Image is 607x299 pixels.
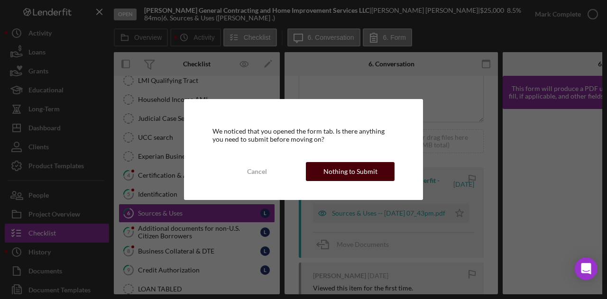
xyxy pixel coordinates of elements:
div: Nothing to Submit [323,162,377,181]
button: Nothing to Submit [306,162,395,181]
div: We noticed that you opened the form tab. Is there anything you need to submit before moving on? [212,127,395,143]
div: Cancel [247,162,267,181]
button: Cancel [212,162,301,181]
div: Open Intercom Messenger [575,257,598,280]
